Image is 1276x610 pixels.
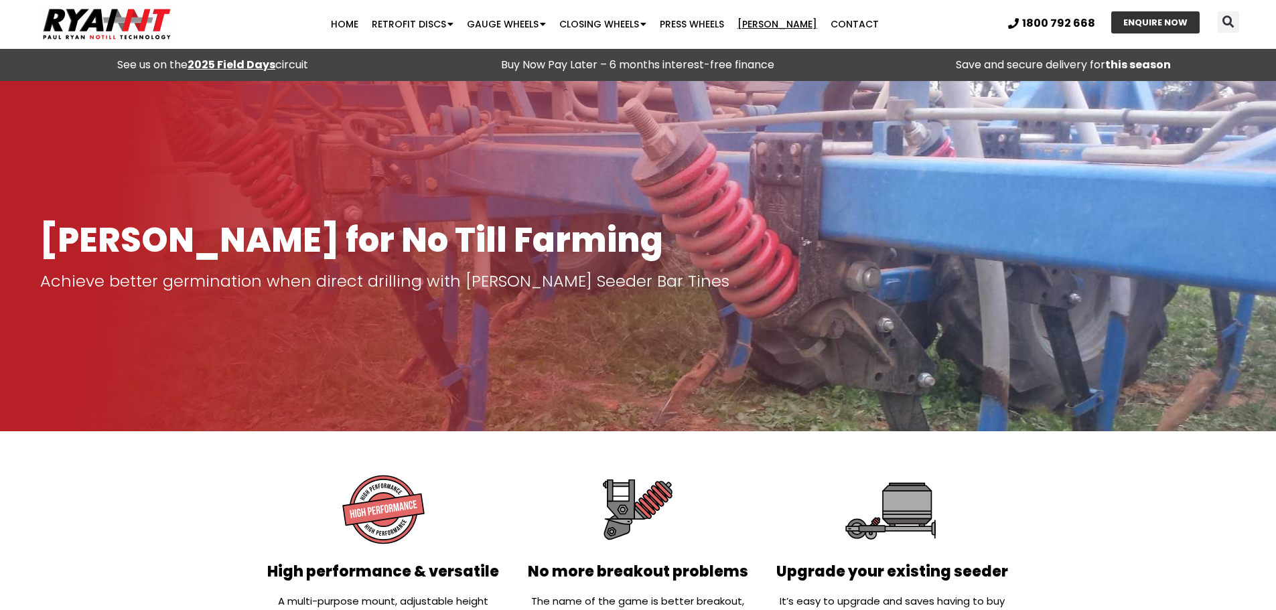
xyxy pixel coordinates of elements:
[1008,18,1095,29] a: 1800 792 668
[188,57,275,72] a: 2025 Field Days
[772,564,1013,579] h2: Upgrade your existing seeder
[40,272,1236,291] p: Achieve better germination when direct drilling with [PERSON_NAME] Seeder Bar Tines
[1218,11,1239,33] div: Search
[824,11,885,37] a: Contact
[324,11,365,37] a: Home
[460,11,553,37] a: Gauge Wheels
[731,11,824,37] a: [PERSON_NAME]
[553,11,653,37] a: Closing Wheels
[336,461,432,558] img: High performance and versatile
[653,11,731,37] a: Press Wheels
[432,56,844,74] p: Buy Now Pay Later – 6 months interest-free finance
[1105,57,1171,72] strong: this season
[844,461,940,558] img: Upgrade your existing seeder
[7,56,419,74] div: See us on the circuit
[40,222,1236,258] h1: [PERSON_NAME] for No Till Farming
[365,11,460,37] a: Retrofit Discs
[517,564,758,579] h2: No more breakout problems
[1111,11,1200,33] a: ENQUIRE NOW
[247,11,962,37] nav: Menu
[1123,18,1188,27] span: ENQUIRE NOW
[857,56,1269,74] p: Save and secure delivery for
[589,461,686,558] img: No more breakout problems
[40,3,174,45] img: Ryan NT logo
[263,564,504,579] h2: High performance & versatile
[1022,18,1095,29] span: 1800 792 668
